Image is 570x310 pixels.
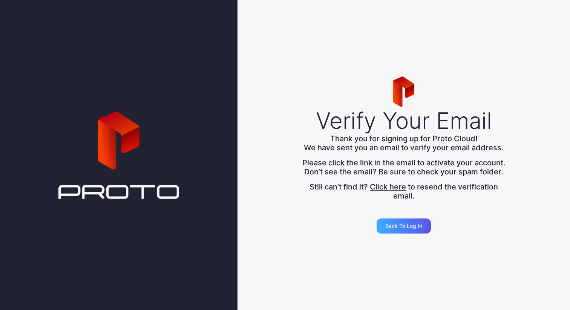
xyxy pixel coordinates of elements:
button: Back to Log in [377,218,431,234]
div: Back to Log in [385,223,422,229]
div: We have sent you an email to verify your email address. [302,143,506,152]
div: Still can’t find it? to resend the verification email. [302,182,506,200]
div: Thank you for signing up for Proto Cloud! [302,134,506,143]
div: Don’t see the email? Be sure to check your spam folder. [302,167,506,176]
div: Verify Your Email [316,107,492,134]
div: Please click the link in the email to activate your account. [302,158,506,167]
button: Click here [370,182,406,191]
